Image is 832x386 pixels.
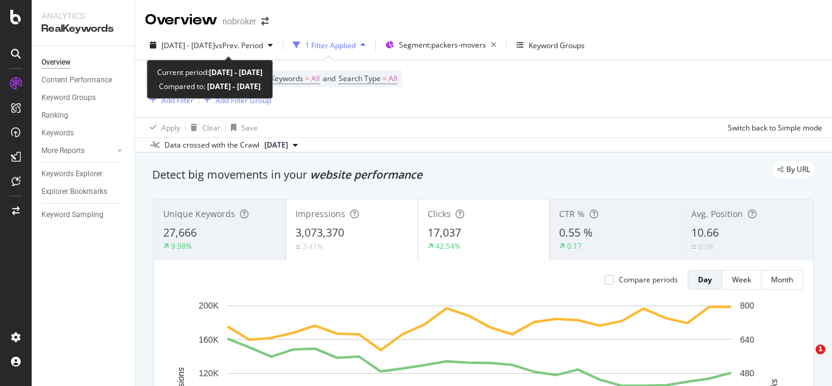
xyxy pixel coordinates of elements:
[41,168,126,180] a: Keywords Explorer
[305,73,309,84] span: =
[157,65,263,79] div: Current period:
[399,40,486,50] span: Segment: packers-movers
[311,70,320,87] span: All
[512,35,590,55] button: Keyword Groups
[216,95,271,105] div: Add Filter Group
[199,301,219,310] text: 200K
[732,274,751,285] div: Week
[163,208,235,220] span: Unique Keywords
[161,95,194,105] div: Add Filter
[199,93,271,107] button: Add Filter Group
[691,208,743,220] span: Avg. Position
[41,127,126,140] a: Keywords
[41,145,114,157] a: More Reports
[270,73,303,84] span: Keywords
[41,56,71,69] div: Overview
[159,79,261,93] div: Compared to:
[728,123,822,133] div: Switch back to Simple mode
[691,245,696,249] img: Equal
[226,118,258,137] button: Save
[740,301,755,310] text: 800
[41,168,102,180] div: Keywords Explorer
[161,123,180,133] div: Apply
[816,345,825,354] span: 1
[529,40,585,51] div: Keyword Groups
[41,145,85,157] div: More Reports
[41,185,126,198] a: Explorer Bookmarks
[722,270,761,290] button: Week
[41,91,96,104] div: Keyword Groups
[699,241,713,252] div: 0.08
[305,40,356,51] div: 1 Filter Applied
[559,208,585,220] span: CTR %
[288,35,370,55] button: 1 Filter Applied
[41,209,126,221] a: Keyword Sampling
[740,368,755,378] text: 480
[202,123,220,133] div: Clear
[264,140,288,151] span: 2025 Aug. 4th
[164,140,259,151] div: Data crossed with the Crawl
[41,74,126,87] a: Content Performance
[339,73,381,84] span: Search Type
[761,270,803,290] button: Month
[619,274,678,285] div: Compare periods
[428,225,461,240] span: 17,037
[791,345,820,374] iframe: Intercom live chat
[186,118,220,137] button: Clear
[389,70,397,87] span: All
[41,10,125,22] div: Analytics
[259,138,303,152] button: [DATE]
[381,35,501,55] button: Segment:packers-movers
[41,22,125,36] div: RealKeywords
[295,245,300,249] img: Equal
[567,241,582,251] div: 0.17
[261,17,269,26] div: arrow-right-arrow-left
[428,208,451,220] span: Clicks
[145,10,217,30] div: Overview
[145,35,278,55] button: [DATE] - [DATE]vsPrev. Period
[295,208,345,220] span: Impressions
[323,73,336,84] span: and
[41,109,68,122] div: Ranking
[688,270,722,290] button: Day
[205,81,261,91] b: [DATE] - [DATE]
[209,67,263,77] b: [DATE] - [DATE]
[145,93,194,107] button: Add Filter
[698,274,712,285] div: Day
[771,274,793,285] div: Month
[772,161,815,178] div: legacy label
[303,241,323,252] div: 3.41%
[171,241,192,251] div: 9.98%
[41,209,104,221] div: Keyword Sampling
[41,91,126,104] a: Keyword Groups
[41,56,126,69] a: Overview
[199,368,219,378] text: 120K
[740,335,755,345] text: 640
[145,118,180,137] button: Apply
[222,15,256,27] div: nobroker
[383,73,387,84] span: =
[215,40,263,51] span: vs Prev. Period
[295,225,344,240] span: 3,073,370
[786,166,810,173] span: By URL
[199,335,219,345] text: 160K
[41,109,126,122] a: Ranking
[163,225,197,240] span: 27,666
[41,74,112,87] div: Content Performance
[41,185,107,198] div: Explorer Bookmarks
[559,225,593,240] span: 0.55 %
[161,40,215,51] span: [DATE] - [DATE]
[691,225,719,240] span: 10.66
[723,118,822,137] button: Switch back to Simple mode
[41,127,74,140] div: Keywords
[435,241,460,251] div: 42.54%
[241,123,258,133] div: Save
